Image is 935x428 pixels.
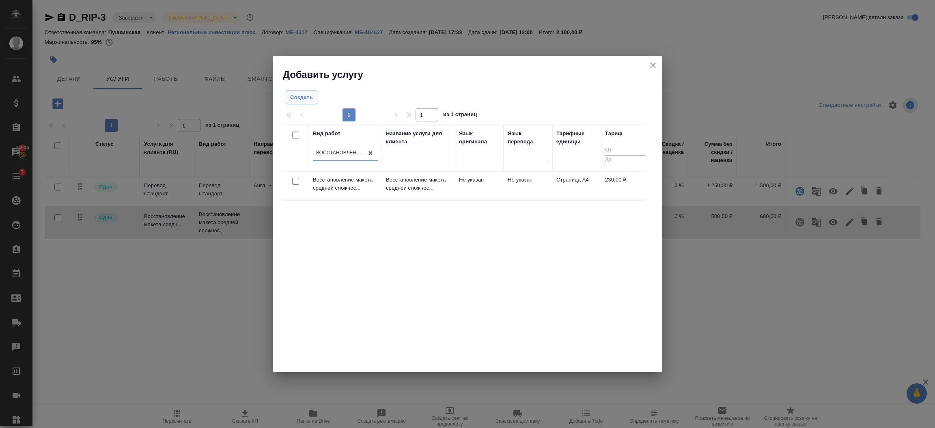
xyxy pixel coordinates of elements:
div: Тарифные единицы [556,130,597,146]
h2: Добавить услугу [283,68,662,81]
td: 230,00 ₽ [601,172,650,200]
td: Не указан [455,172,504,200]
button: close [647,59,659,71]
td: Страница А4 [552,172,601,200]
div: Тариф [605,130,623,138]
button: Создать [286,91,317,105]
p: Восстановление макета средней сложнос... [386,176,451,192]
div: Язык перевода [508,130,548,146]
div: Название услуги для клиента [386,130,451,146]
div: Язык оригинала [459,130,500,146]
input: До [605,155,646,165]
span: из 1 страниц [443,110,477,121]
div: Вид работ [313,130,340,138]
span: Создать [290,93,313,102]
td: Не указан [504,172,552,200]
div: Восстановление макета средней сложности с полным соответствием оформлению оригинала [316,150,363,157]
p: Восстановление макета средней сложнос... [313,176,378,192]
input: От [605,145,646,156]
